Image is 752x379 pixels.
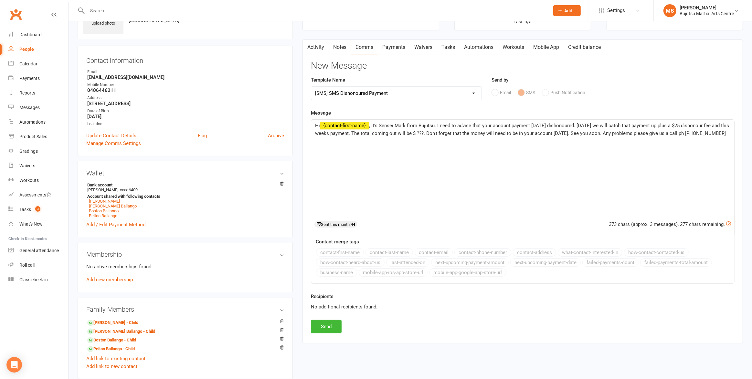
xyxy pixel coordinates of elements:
a: Waivers [410,40,437,55]
a: Workouts [8,173,68,188]
div: Messages [19,105,40,110]
a: Tasks 3 [8,202,68,217]
strong: Bank account [87,183,281,187]
a: Reports [8,86,68,100]
a: Clubworx [8,6,24,23]
strong: [DATE] [87,114,284,119]
a: Manage Comms Settings [86,139,141,147]
a: Waivers [8,159,68,173]
div: MS [663,4,676,17]
span: [DEMOGRAPHIC_DATA] [129,17,179,23]
strong: [EMAIL_ADDRESS][DOMAIN_NAME] [87,74,284,80]
a: Credit balance [564,40,605,55]
div: No additional recipients found. [311,303,735,311]
div: Automations [19,119,46,125]
div: Class check-in [19,277,48,282]
a: Gradings [8,144,68,159]
a: Product Sales [8,129,68,144]
a: Peiton Ballango [89,213,117,218]
a: People [8,42,68,57]
h3: Contact information [86,54,284,64]
a: Automations [8,115,68,129]
button: Add [553,5,581,16]
a: Add link to existing contact [86,355,145,362]
div: General attendance [19,248,59,253]
li: [PERSON_NAME] [86,182,284,219]
div: People [19,47,34,52]
div: Date of Birth [87,108,284,114]
a: Activity [303,40,329,55]
div: Address [87,95,284,101]
div: Tasks [19,207,31,212]
a: [PERSON_NAME] Ballango - Child [87,328,155,335]
a: [PERSON_NAME] - Child [87,319,138,326]
p: No active memberships found [86,263,284,271]
div: Roll call [19,262,35,268]
label: Template Name [311,76,345,84]
a: General attendance kiosk mode [8,243,68,258]
h3: Membership [86,251,284,258]
span: Add [565,8,573,13]
a: Roll call [8,258,68,273]
div: Location [87,121,284,127]
a: [PERSON_NAME] Ballango [89,204,137,208]
a: Notes [329,40,351,55]
div: Reports [19,90,35,95]
a: Workouts [498,40,529,55]
input: Search... [85,6,545,15]
div: Product Sales [19,134,47,139]
strong: Account shared with following contacts [87,194,281,199]
div: Mobile Number [87,82,284,88]
label: Contact merge tags [316,238,359,246]
label: Send by [492,76,508,84]
span: Hi [315,123,320,128]
strong: 44 [351,222,355,227]
strong: 0406446211 [87,87,284,93]
div: [PERSON_NAME] [680,5,734,11]
a: Add / Edit Payment Method [86,221,145,229]
div: Payments [19,76,40,81]
span: 3 [35,206,40,212]
span: xxxx 6409 [120,187,138,192]
div: What's New [19,221,43,227]
a: Flag [198,132,207,139]
a: What's New [8,217,68,231]
a: Payments [378,40,410,55]
a: [PERSON_NAME] [89,199,120,204]
div: Sent this month: [314,221,357,228]
div: Calendar [19,61,37,66]
span: , It's Sensei Mark from Bujutsu. I need to advise that your account payment [DATE] dishonoured. [... [315,123,730,136]
div: Open Intercom Messenger [6,357,22,373]
a: Archive [268,132,284,139]
div: Assessments [19,192,51,197]
a: Boston Ballango [89,208,119,213]
a: Peiton Ballango - Child [87,346,135,352]
a: Messages [8,100,68,115]
h3: Wallet [86,170,284,177]
a: Dashboard [8,28,68,42]
div: Gradings [19,149,38,154]
strong: [STREET_ADDRESS] [87,101,284,106]
div: Email [87,69,284,75]
a: Mobile App [529,40,564,55]
a: Automations [460,40,498,55]
div: Dashboard [19,32,42,37]
div: 373 chars (approx. 3 messages), 277 chars remaining. [609,220,731,228]
h3: New Message [311,61,735,71]
a: Add link to new contact [86,362,137,370]
label: Recipients [311,293,334,300]
a: Calendar [8,57,68,71]
a: Tasks [437,40,460,55]
label: Message [311,109,331,117]
span: Settings [607,3,625,18]
a: Boston Ballango - Child [87,337,136,344]
button: Send [311,320,342,333]
a: Update Contact Details [86,132,136,139]
div: Workouts [19,178,39,183]
div: Bujutsu Martial Arts Centre [680,11,734,17]
a: Add new membership [86,277,133,283]
div: Waivers [19,163,35,168]
a: Payments [8,71,68,86]
h3: Family Members [86,306,284,313]
a: Comms [351,40,378,55]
